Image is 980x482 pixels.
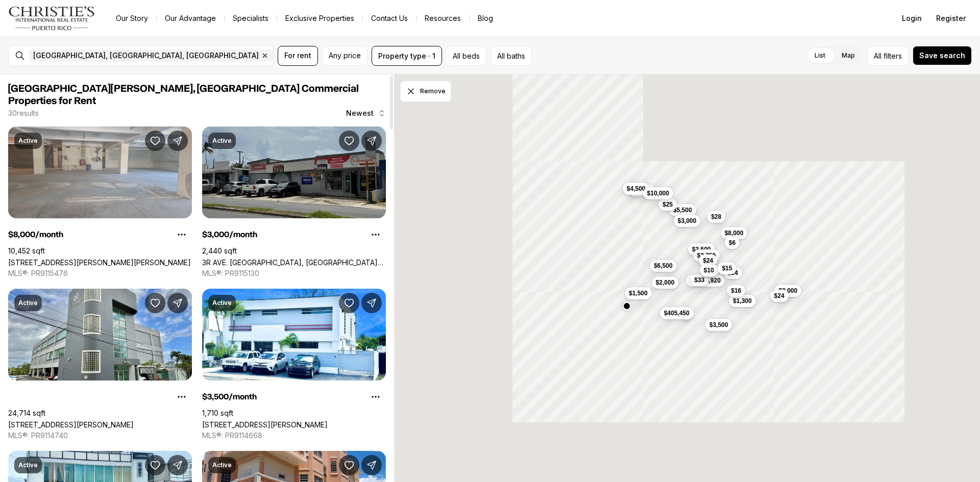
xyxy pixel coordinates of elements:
button: $3,000 [674,215,701,227]
button: Save Property: 51 PILAR Y BRAUMBAUGH [339,455,359,475]
button: Contact Us [363,11,416,26]
button: Login [896,8,928,29]
button: Share Property [361,293,382,313]
button: $1,744,920 [686,274,725,287]
a: 3R AVE. CAMPO RICO, SAN JUAN PR, 00924 [202,258,386,267]
button: $3,000 [774,285,801,297]
span: $28 [711,213,721,221]
button: Property options [171,224,192,245]
button: All beds [446,46,486,66]
p: 30 results [8,109,39,117]
button: $15 [718,262,736,274]
span: $25 [663,200,673,209]
span: $1,500 [629,289,648,297]
span: $3,000 [778,287,797,295]
button: Newest [340,103,392,123]
span: $6 [729,239,736,247]
span: filters [884,50,902,61]
button: Save Property: 3R AVE. CAMPO RICO [339,131,359,151]
button: $1,500 [625,287,652,299]
button: $5,500 [669,204,696,216]
span: $24 [774,292,785,300]
span: $24 [728,269,738,277]
button: Share Property [167,455,188,475]
button: Share Property [361,131,382,151]
button: $6,500 [650,260,677,272]
span: Register [936,14,966,22]
a: Our Advantage [157,11,224,26]
span: $5,500 [673,206,692,214]
span: $3,000 [678,217,697,225]
button: $6 [725,237,740,249]
button: Share Property [167,131,188,151]
span: Newest [346,109,374,117]
span: $33 [694,276,704,284]
span: $4,500 [627,185,646,193]
button: $25 [658,198,677,211]
a: Specialists [225,11,277,26]
p: Active [18,461,38,469]
a: Resources [416,11,469,26]
span: $1,744,920 [690,276,721,285]
span: [GEOGRAPHIC_DATA], [GEOGRAPHIC_DATA], [GEOGRAPHIC_DATA] [33,52,259,60]
span: $10,000 [647,189,669,197]
button: Dismiss drawing [400,81,451,102]
img: logo [8,6,95,31]
button: Allfilters [867,46,909,66]
span: Save search [919,52,965,60]
p: Active [18,137,38,145]
label: List [806,46,834,65]
span: [GEOGRAPHIC_DATA][PERSON_NAME], [GEOGRAPHIC_DATA] Commercial Properties for Rent [8,84,359,106]
p: Active [212,137,232,145]
button: $24 [699,255,717,267]
button: Any price [322,46,367,66]
span: Login [902,14,922,22]
span: $2,000 [656,278,675,287]
button: $3,500 [688,243,715,256]
button: Save Property: 378 SAN CLAUDIO AVE. [339,293,359,313]
span: $3,500 [709,321,728,329]
button: All baths [491,46,532,66]
span: For rent [284,52,311,60]
p: Active [212,299,232,307]
p: Active [212,461,232,469]
button: Property options [365,224,386,245]
button: $16 [727,285,745,297]
button: Share Property [167,293,188,313]
span: $10 [704,266,714,274]
span: All [874,50,881,61]
a: Exclusive Properties [277,11,362,26]
span: $15 [722,264,732,272]
button: For rent [278,46,318,66]
button: Save Property: 607 AVE. DE DIEGO [145,455,165,475]
span: $1,300 [733,297,752,305]
span: $3,500 [692,245,711,253]
span: $24 [703,257,713,265]
span: $6,500 [654,262,673,270]
button: Property options [171,387,192,407]
a: Blog [470,11,501,26]
button: Save search [913,46,972,65]
button: $2,000 [652,276,679,289]
a: 378 SAN CLAUDIO AVE., SAN JUAN PR, 00926 [202,420,328,429]
label: Map [834,46,863,65]
button: Share Property [361,455,382,475]
button: $10 [700,264,718,276]
button: $33 [690,274,708,286]
button: $10,000 [643,187,673,199]
a: 2328 CALLE BLANCA REXACH, SAN JUAN PR, 00915 [8,258,191,267]
span: Any price [329,52,361,60]
button: $405,450 [660,307,694,319]
button: $28 [707,211,725,223]
a: Our Story [108,11,156,26]
span: $2,750 [697,251,716,260]
button: $3,500 [705,319,732,331]
span: $16 [731,287,741,295]
button: Property options [365,387,386,407]
button: Register [930,8,972,29]
button: Save Property: 2328 CALLE BLANCA REXACH [145,131,165,151]
button: $24 [770,290,789,302]
button: Save Property: 34 CARR 20 [145,293,165,313]
button: $1,300 [729,295,756,307]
